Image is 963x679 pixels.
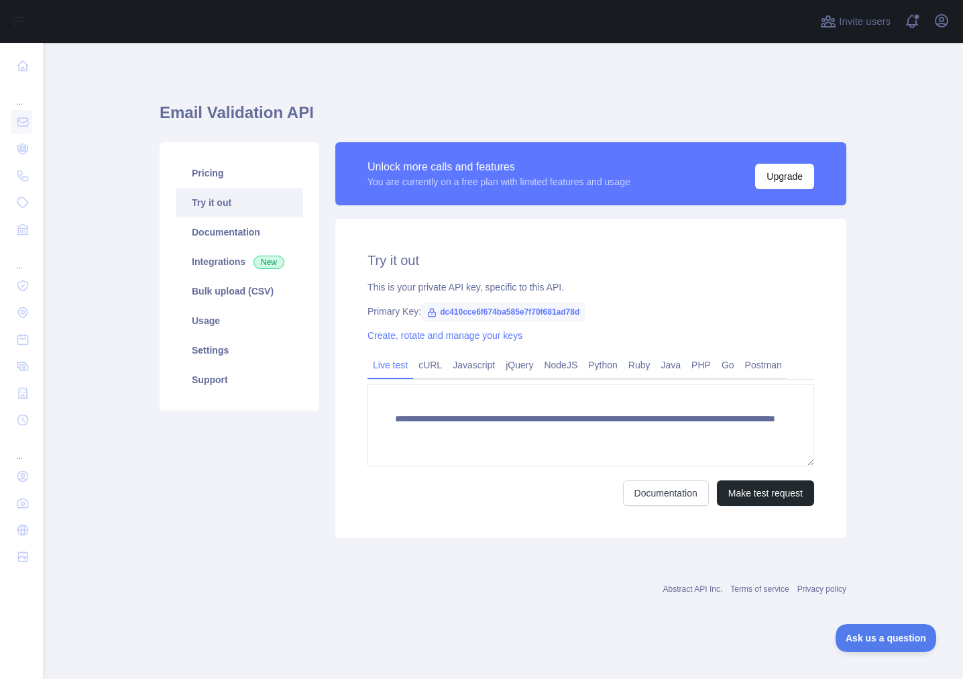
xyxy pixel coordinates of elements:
[176,335,303,365] a: Settings
[716,354,740,376] a: Go
[740,354,787,376] a: Postman
[539,354,583,376] a: NodeJS
[11,81,32,107] div: ...
[583,354,623,376] a: Python
[11,435,32,462] div: ...
[447,354,500,376] a: Javascript
[413,354,447,376] a: cURL
[623,354,656,376] a: Ruby
[160,102,846,134] h1: Email Validation API
[367,175,630,189] div: You are currently on a free plan with limited features and usage
[176,217,303,247] a: Documentation
[817,11,893,32] button: Invite users
[11,244,32,271] div: ...
[686,354,716,376] a: PHP
[367,330,522,341] a: Create, rotate and manage your keys
[253,256,284,269] span: New
[176,247,303,276] a: Integrations New
[663,584,723,594] a: Abstract API Inc.
[367,159,630,175] div: Unlock more calls and features
[176,365,303,395] a: Support
[836,624,936,652] iframe: Toggle Customer Support
[623,480,709,506] a: Documentation
[656,354,687,376] a: Java
[730,584,789,594] a: Terms of service
[176,276,303,306] a: Bulk upload (CSV)
[367,251,814,270] h2: Try it out
[717,480,814,506] button: Make test request
[839,14,891,30] span: Invite users
[421,302,585,322] span: dc410cce6f674ba585e7f70f681ad78d
[367,354,413,376] a: Live test
[755,164,814,189] button: Upgrade
[500,354,539,376] a: jQuery
[176,306,303,335] a: Usage
[367,305,814,318] div: Primary Key:
[176,158,303,188] a: Pricing
[176,188,303,217] a: Try it out
[797,584,846,594] a: Privacy policy
[367,280,814,294] div: This is your private API key, specific to this API.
